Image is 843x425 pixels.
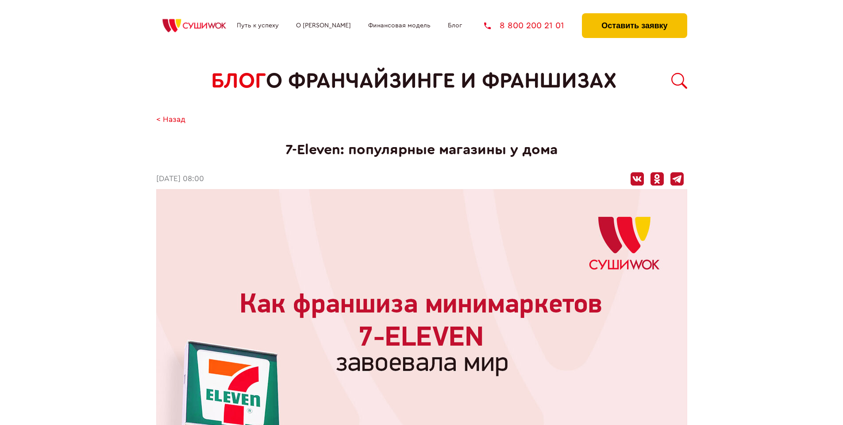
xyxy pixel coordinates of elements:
a: Финансовая модель [368,22,431,29]
h1: 7-Eleven: популярные магазины у дома [156,142,687,158]
a: 8 800 200 21 01 [484,21,564,30]
span: 8 800 200 21 01 [500,21,564,30]
a: О [PERSON_NAME] [296,22,351,29]
time: [DATE] 08:00 [156,175,204,184]
span: БЛОГ [211,69,266,93]
span: о франчайзинге и франшизах [266,69,616,93]
a: Путь к успеху [237,22,279,29]
button: Оставить заявку [582,13,687,38]
a: Блог [448,22,462,29]
a: < Назад [156,115,185,125]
